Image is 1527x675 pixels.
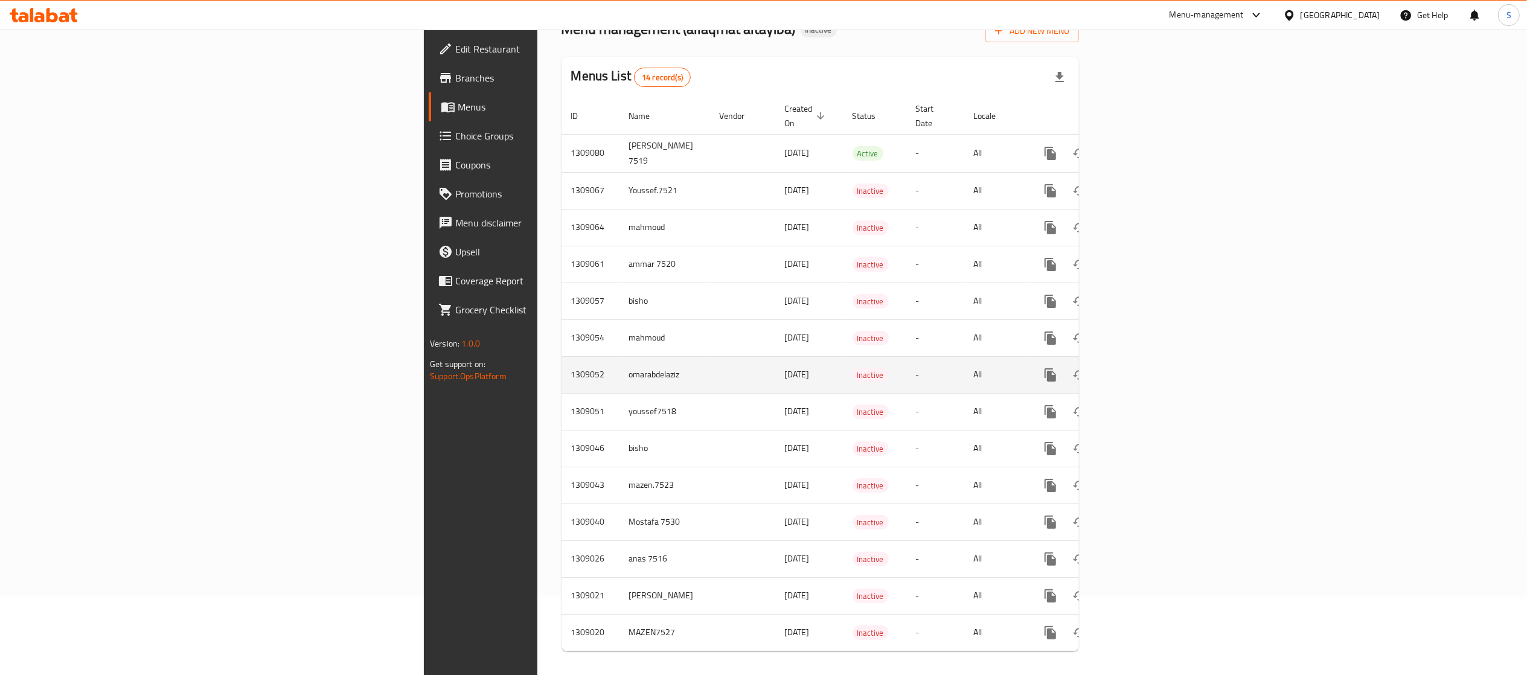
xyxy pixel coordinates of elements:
[461,336,480,351] span: 1.0.0
[785,330,810,345] span: [DATE]
[429,92,679,121] a: Menus
[785,587,810,603] span: [DATE]
[1065,324,1094,353] button: Change Status
[429,179,679,208] a: Promotions
[916,101,950,130] span: Start Date
[906,540,964,577] td: -
[455,42,669,56] span: Edit Restaurant
[1301,8,1380,22] div: [GEOGRAPHIC_DATA]
[853,221,889,235] span: Inactive
[429,266,679,295] a: Coverage Report
[906,430,964,467] td: -
[853,184,889,198] span: Inactive
[964,614,1026,651] td: All
[785,624,810,640] span: [DATE]
[1036,471,1065,500] button: more
[853,516,889,529] span: Inactive
[720,109,761,123] span: Vendor
[429,34,679,63] a: Edit Restaurant
[1065,287,1094,316] button: Change Status
[906,614,964,651] td: -
[785,477,810,493] span: [DATE]
[964,134,1026,172] td: All
[1170,8,1244,22] div: Menu-management
[785,440,810,456] span: [DATE]
[906,283,964,319] td: -
[1065,581,1094,610] button: Change Status
[571,109,594,123] span: ID
[906,209,964,246] td: -
[635,72,690,83] span: 14 record(s)
[906,246,964,283] td: -
[906,467,964,504] td: -
[429,295,679,324] a: Grocery Checklist
[785,293,810,309] span: [DATE]
[455,71,669,85] span: Branches
[455,274,669,288] span: Coverage Report
[429,237,679,266] a: Upsell
[1036,581,1065,610] button: more
[853,109,892,123] span: Status
[1036,508,1065,537] button: more
[455,245,669,259] span: Upsell
[906,319,964,356] td: -
[853,442,889,456] span: Inactive
[964,246,1026,283] td: All
[853,146,883,161] div: Active
[964,319,1026,356] td: All
[1065,545,1094,574] button: Change Status
[785,366,810,382] span: [DATE]
[785,551,810,566] span: [DATE]
[455,158,669,172] span: Coupons
[455,187,669,201] span: Promotions
[571,67,691,87] h2: Menus List
[1036,287,1065,316] button: more
[455,302,669,317] span: Grocery Checklist
[1036,545,1065,574] button: more
[974,109,1012,123] span: Locale
[853,295,889,309] span: Inactive
[853,626,889,640] span: Inactive
[629,109,666,123] span: Name
[964,504,1026,540] td: All
[429,150,679,179] a: Coupons
[853,589,889,603] span: Inactive
[430,336,459,351] span: Version:
[785,403,810,419] span: [DATE]
[964,393,1026,430] td: All
[1036,139,1065,168] button: more
[853,479,889,493] span: Inactive
[455,216,669,230] span: Menu disclaimer
[906,356,964,393] td: -
[853,147,883,161] span: Active
[853,552,889,566] div: Inactive
[785,145,810,161] span: [DATE]
[853,515,889,529] div: Inactive
[964,283,1026,319] td: All
[1065,139,1094,168] button: Change Status
[1065,360,1094,389] button: Change Status
[995,24,1069,39] span: Add New Menu
[429,63,679,92] a: Branches
[429,121,679,150] a: Choice Groups
[1065,471,1094,500] button: Change Status
[853,257,889,272] div: Inactive
[1506,8,1511,22] span: S
[1065,618,1094,647] button: Change Status
[1036,250,1065,279] button: more
[964,540,1026,577] td: All
[906,172,964,209] td: -
[853,294,889,309] div: Inactive
[1036,324,1065,353] button: more
[964,172,1026,209] td: All
[964,209,1026,246] td: All
[906,504,964,540] td: -
[1036,213,1065,242] button: more
[853,405,889,419] span: Inactive
[429,208,679,237] a: Menu disclaimer
[853,220,889,235] div: Inactive
[430,368,507,384] a: Support.OpsPlatform
[853,478,889,493] div: Inactive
